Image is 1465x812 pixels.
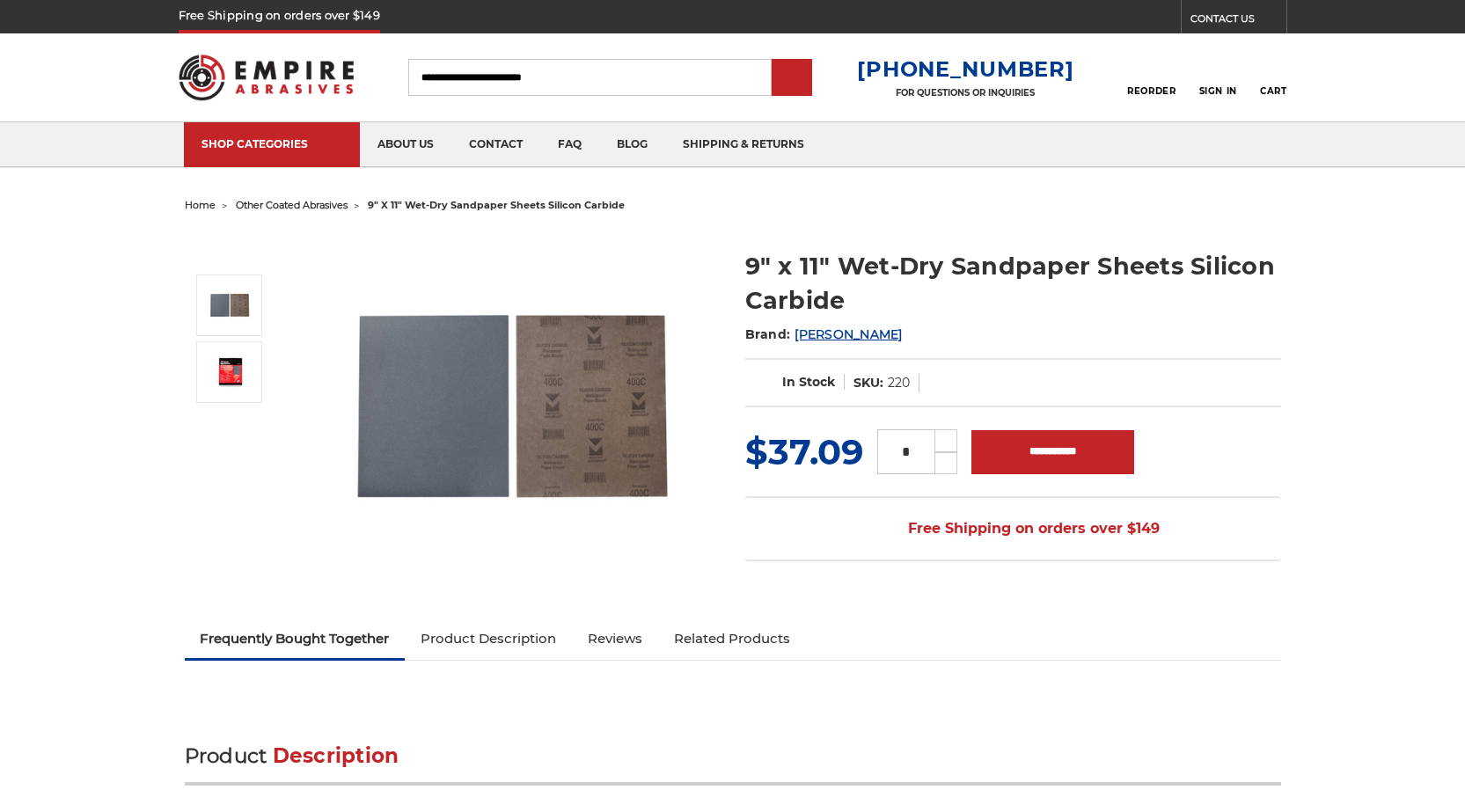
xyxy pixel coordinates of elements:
span: $37.09 [745,430,863,473]
a: home [185,199,216,211]
a: Reviews [572,619,658,658]
a: shipping & returns [665,122,822,167]
a: CONTACT US [1190,9,1286,33]
a: Cart [1260,58,1286,97]
span: In Stock [782,374,835,390]
a: Reorder [1127,58,1176,96]
a: blog [599,122,665,167]
a: Related Products [658,619,806,658]
a: contact [451,122,540,167]
input: Submit [774,61,809,96]
span: Brand: [745,326,791,342]
a: [PHONE_NUMBER] [857,56,1073,82]
dt: SKU: [853,374,883,392]
a: about us [360,122,451,167]
a: Product Description [405,619,572,658]
span: Description [273,743,399,768]
div: SHOP CATEGORIES [201,137,342,150]
span: 9" x 11" wet-dry sandpaper sheets silicon carbide [368,199,625,211]
a: faq [540,122,599,167]
img: 9" x 11" Wet-Dry Sandpaper Sheets Silicon Carbide [208,355,252,389]
img: 9" x 11" Wet-Dry Sandpaper Sheets Silicon Carbide [208,283,252,327]
span: Free Shipping on orders over $149 [866,511,1160,546]
dd: 220 [888,374,910,392]
span: Cart [1260,85,1286,97]
span: Reorder [1127,85,1176,97]
a: Frequently Bought Together [185,619,406,658]
a: other coated abrasives [236,199,348,211]
span: Sign In [1199,85,1237,97]
span: Product [185,743,267,768]
p: FOR QUESTIONS OR INQUIRIES [857,87,1073,99]
a: [PERSON_NAME] [795,326,902,342]
img: 9" x 11" Wet-Dry Sandpaper Sheets Silicon Carbide [335,230,687,582]
h1: 9" x 11" Wet-Dry Sandpaper Sheets Silicon Carbide [745,249,1281,318]
img: Empire Abrasives [179,43,355,112]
